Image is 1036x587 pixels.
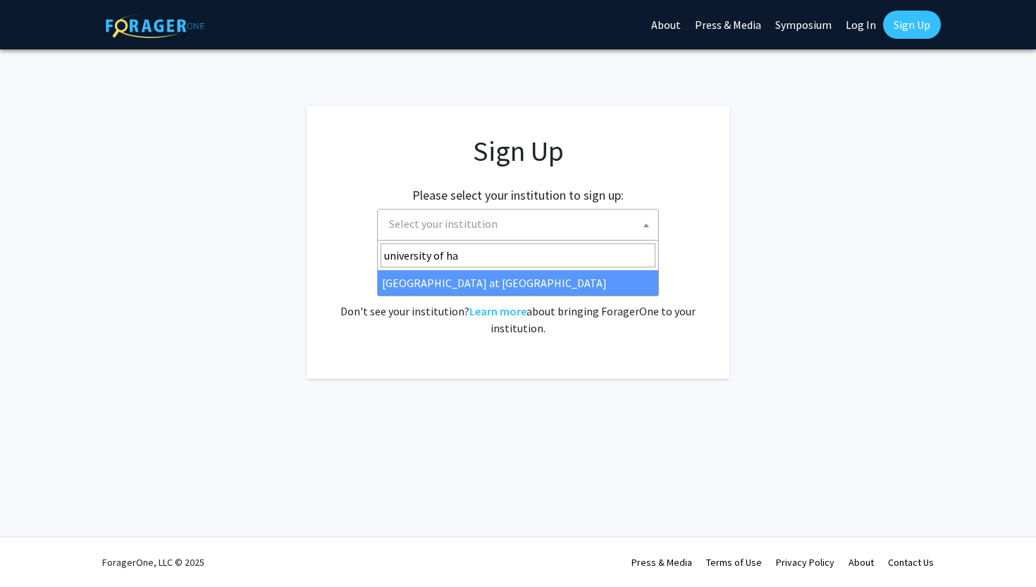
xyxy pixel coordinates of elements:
span: Select your institution [377,209,659,241]
div: Already have an account? . Don't see your institution? about bringing ForagerOne to your institut... [335,269,701,337]
a: Privacy Policy [776,556,834,569]
a: Sign Up [883,11,941,39]
a: Contact Us [888,556,934,569]
span: Select your institution [383,210,658,238]
iframe: Chat [11,524,60,576]
a: About [849,556,874,569]
li: [GEOGRAPHIC_DATA] at [GEOGRAPHIC_DATA] [378,270,658,296]
span: Select your institution [389,217,498,231]
h1: Sign Up [335,134,701,168]
input: Search [381,243,655,267]
a: Terms of Use [706,556,762,569]
div: ForagerOne, LLC © 2025 [102,538,204,587]
h2: Please select your institution to sign up: [412,188,624,203]
img: ForagerOne Logo [106,13,204,38]
a: Press & Media [631,556,692,569]
a: Learn more about bringing ForagerOne to your institution [469,304,526,318]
